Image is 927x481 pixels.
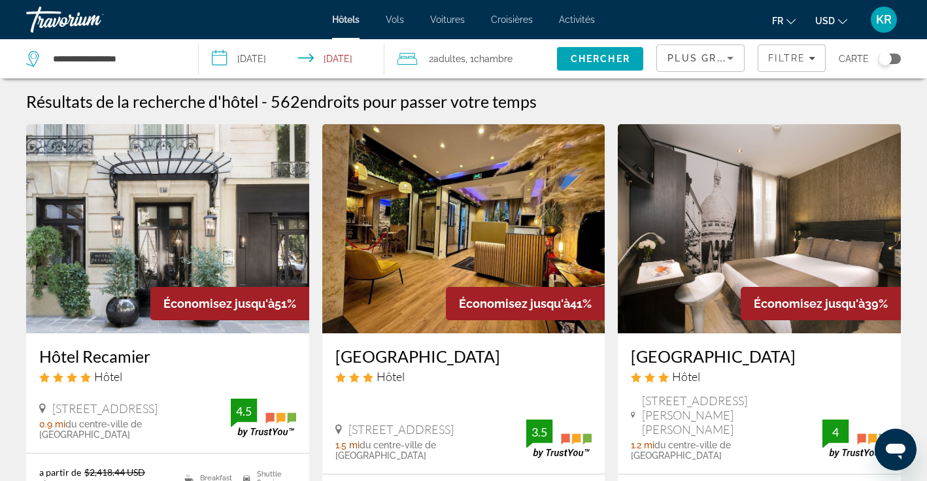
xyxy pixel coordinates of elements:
[618,124,901,333] img: Hotel Eden Opéra
[667,53,824,63] span: Plus grandes économies
[768,53,805,63] span: Filtre
[772,16,783,26] span: fr
[822,424,849,440] div: 4
[26,91,258,111] h1: Résultats de la recherche d'hôtel
[26,124,309,333] img: Hôtel Recamier
[474,54,513,64] span: Chambre
[322,124,605,333] img: Hotel Nation Montmartre
[875,429,917,471] iframe: Bouton de lancement de la fenêtre de messagerie
[642,393,822,437] span: [STREET_ADDRESS][PERSON_NAME][PERSON_NAME]
[430,14,465,25] a: Voitures
[557,47,643,71] button: Search
[465,50,513,68] span: , 1
[348,422,454,437] span: [STREET_ADDRESS]
[39,346,296,366] a: Hôtel Recamier
[867,6,901,33] button: User Menu
[869,53,901,65] button: Toggle map
[559,14,595,25] a: Activités
[839,50,869,68] span: Carte
[39,419,65,429] span: 0.9 mi
[386,14,404,25] a: Vols
[429,50,465,68] span: 2
[84,467,145,478] del: $2,418.44 USD
[335,440,436,461] span: du centre-ville de [GEOGRAPHIC_DATA]
[667,50,733,66] mat-select: Sort by
[150,287,309,320] div: 51%
[199,39,384,78] button: Select check in and out date
[446,287,605,320] div: 41%
[335,369,592,384] div: 3 star Hotel
[433,54,465,64] span: Adultes
[39,369,296,384] div: 4 star Hotel
[672,369,700,384] span: Hôtel
[631,369,888,384] div: 3 star Hotel
[52,401,158,416] span: [STREET_ADDRESS]
[231,399,296,437] img: TrustYou guest rating badge
[631,346,888,366] a: [GEOGRAPHIC_DATA]
[163,297,275,310] span: Économisez jusqu'à
[231,403,257,419] div: 4.5
[335,440,360,450] span: 1.5 mi
[459,297,570,310] span: Économisez jusqu'à
[631,440,654,450] span: 1.2 mi
[332,14,360,25] a: Hôtels
[815,11,847,30] button: Change currency
[741,287,901,320] div: 39%
[271,91,537,111] h2: 562
[377,369,405,384] span: Hôtel
[631,440,731,461] span: du centre-ville de [GEOGRAPHIC_DATA]
[491,14,533,25] a: Croisières
[772,11,796,30] button: Change language
[261,91,267,111] span: -
[822,420,888,458] img: TrustYou guest rating badge
[94,369,122,384] span: Hôtel
[335,346,592,366] a: [GEOGRAPHIC_DATA]
[384,39,557,78] button: Travelers: 2 adults, 0 children
[300,91,537,111] span: endroits pour passer votre temps
[815,16,835,26] span: USD
[39,419,142,440] span: du centre-ville de [GEOGRAPHIC_DATA]
[876,13,892,26] span: KR
[758,44,826,72] button: Filters
[526,424,552,440] div: 3.5
[52,49,178,69] input: Search hotel destination
[39,467,81,478] span: a partir de
[571,54,630,64] span: Chercher
[754,297,865,310] span: Économisez jusqu'à
[526,420,592,458] img: TrustYou guest rating badge
[26,3,157,37] a: Travorium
